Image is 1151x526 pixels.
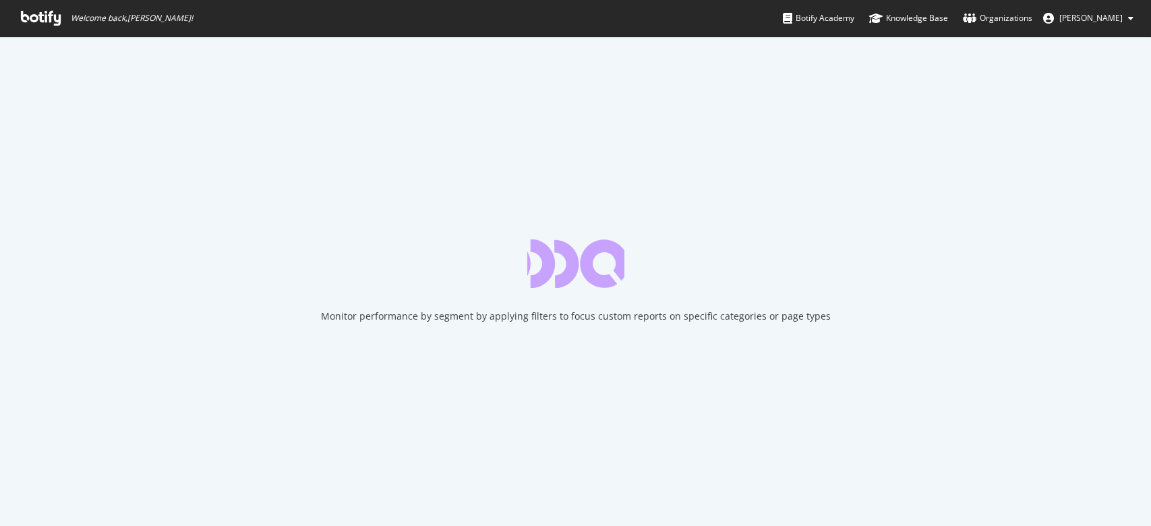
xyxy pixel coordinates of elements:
[321,310,831,323] div: Monitor performance by segment by applying filters to focus custom reports on specific categories...
[963,11,1032,25] div: Organizations
[527,239,624,288] div: animation
[71,13,193,24] span: Welcome back, [PERSON_NAME] !
[869,11,948,25] div: Knowledge Base
[783,11,854,25] div: Botify Academy
[1032,7,1144,29] button: [PERSON_NAME]
[1059,12,1123,24] span: Alex Bocknek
